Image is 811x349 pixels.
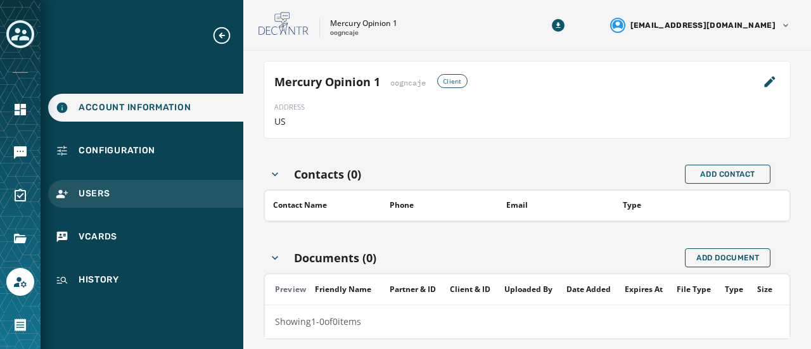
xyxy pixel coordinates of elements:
button: Add Document [685,248,770,267]
span: Configuration [79,144,155,157]
span: Add Document [696,253,759,263]
span: Account Information [79,101,191,114]
a: Navigate to Files [6,225,34,253]
span: Users [79,187,110,200]
a: Navigate to Account Information [48,94,243,122]
span: History [79,274,119,286]
div: Preview [275,284,306,295]
a: Navigate to Home [6,96,34,124]
button: Sort by [object Object] [268,195,332,215]
a: Navigate to Messaging [6,139,34,167]
button: Sort by [object Object] [672,279,716,300]
button: User settings [605,13,796,38]
a: Navigate to Users [48,180,243,208]
p: Mercury Opinion 1 [330,18,397,29]
h4: Contacts (0) [294,165,361,183]
a: Navigate to Surveys [6,182,34,210]
a: Navigate to vCards [48,223,243,251]
a: Navigate to History [48,266,243,294]
h4: Mercury Opinion 1 [274,73,380,91]
h4: Documents (0) [294,249,376,267]
button: Sort by [object Object] [620,279,668,300]
button: Sort by [object Object] [445,279,495,300]
button: Expand sub nav menu [212,25,242,46]
button: Sort by [object Object] [618,195,646,215]
a: Navigate to Account [6,268,34,296]
button: Sort by [object Object] [385,279,441,300]
a: Navigate to Orders [6,311,34,339]
button: Sort by [object Object] [310,279,376,300]
span: US [274,115,286,128]
span: Showing 1 - 0 of 0 items [275,315,361,327]
span: ADDRESS [274,102,305,113]
a: Navigate to Configuration [48,137,243,165]
button: Sort by [object Object] [720,279,748,300]
button: Sort by [object Object] [385,195,419,215]
span: [EMAIL_ADDRESS][DOMAIN_NAME] [630,20,776,30]
button: Download Menu [547,14,570,37]
span: vCards [79,231,117,243]
button: Sort by [object Object] [752,279,777,300]
button: Sort by [object Object] [561,279,616,300]
button: Edit Partner Details [760,72,780,92]
span: Add Contact [700,169,755,179]
p: oogncaje [330,29,359,38]
span: oogncaje [390,78,426,88]
button: Add Contact [685,165,770,184]
button: Sort by [object Object] [501,195,533,215]
div: Client [437,74,468,88]
button: Sort by [object Object] [499,279,558,300]
button: Toggle account select drawer [6,20,34,48]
